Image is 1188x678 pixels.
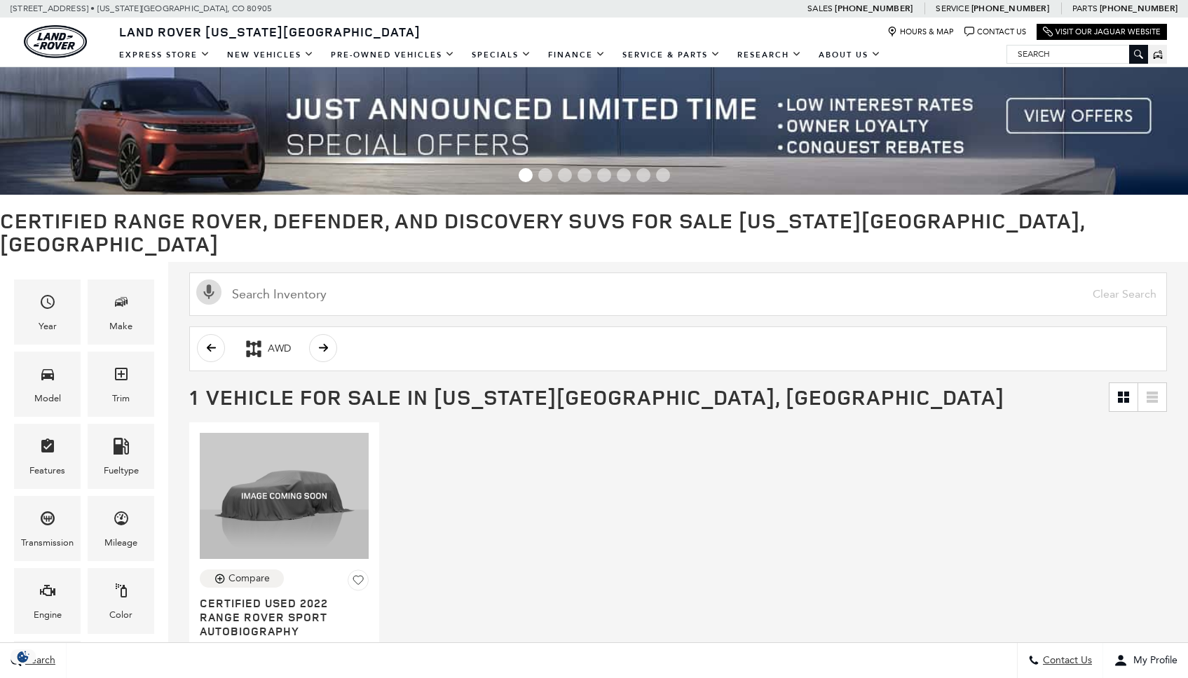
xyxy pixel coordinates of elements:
div: Year [39,319,57,334]
span: Service [936,4,969,13]
span: Sales [807,4,833,13]
button: Open user profile menu [1103,643,1188,678]
a: Contact Us [964,27,1026,37]
div: ColorColor [88,568,154,633]
section: Click to Open Cookie Consent Modal [7,649,39,664]
a: Finance [540,43,614,67]
div: Color [109,607,132,623]
span: Color [113,579,130,607]
div: Model [34,391,61,406]
span: Model [39,362,56,391]
a: Pre-Owned Vehicles [322,43,463,67]
div: AWD [268,343,291,355]
a: land-rover [24,25,87,58]
a: [PHONE_NUMBER] [971,3,1049,14]
img: Opt-Out Icon [7,649,39,664]
div: Fueltype [104,463,139,478]
span: Fueltype [113,434,130,463]
div: Transmission [21,535,74,551]
img: Land Rover [24,25,87,58]
span: Trim [113,362,130,391]
button: scroll right [309,334,337,362]
a: About Us [810,43,889,67]
a: Land Rover [US_STATE][GEOGRAPHIC_DATA] [111,23,429,40]
div: ModelModel [14,352,81,417]
span: Go to slide 2 [538,168,552,182]
span: Transmission [39,506,56,535]
span: Go to slide 6 [617,168,631,182]
button: Save Vehicle [348,569,369,596]
input: Search [1007,46,1147,62]
div: Make [109,319,132,334]
div: Engine [34,607,62,623]
span: Go to slide 7 [636,168,650,182]
span: Range Rover Sport Autobiography [200,610,358,638]
span: Land Rover [US_STATE][GEOGRAPHIC_DATA] [119,23,421,40]
span: Mileage [113,506,130,535]
img: 2022 LAND ROVER Range Rover Sport Autobiography [200,433,369,560]
span: Features [39,434,56,463]
button: AWDAWD [235,334,299,364]
a: Service & Parts [614,43,729,67]
div: MakeMake [88,279,154,345]
button: scroll left [197,334,225,362]
input: Search Inventory [189,272,1167,316]
a: [PHONE_NUMBER] [835,3,913,14]
a: Certified Used 2022Range Rover Sport Autobiography [200,596,369,638]
span: Go to slide 1 [519,168,533,182]
a: Specials [463,43,540,67]
span: My Profile [1128,655,1177,667]
div: YearYear [14,279,81,345]
svg: Click to toggle on voice search [196,279,221,305]
a: New Vehicles [219,43,322,67]
button: Compare Vehicle [200,569,284,588]
div: TrimTrim [88,352,154,417]
span: Parts [1072,4,1098,13]
div: Mileage [104,535,137,551]
div: Compare [228,572,270,585]
span: Make [113,290,130,319]
div: FeaturesFeatures [14,424,81,489]
div: Trim [112,391,130,406]
div: EngineEngine [14,568,81,633]
div: MileageMileage [88,496,154,561]
span: Go to slide 3 [558,168,572,182]
nav: Main Navigation [111,43,889,67]
span: Go to slide 5 [597,168,611,182]
span: Contact Us [1039,655,1092,667]
a: Visit Our Jaguar Website [1043,27,1161,37]
span: Year [39,290,56,319]
span: Certified Used 2022 [200,596,358,610]
div: AWD [243,338,264,359]
a: Research [729,43,810,67]
span: 1 Vehicle for Sale in [US_STATE][GEOGRAPHIC_DATA], [GEOGRAPHIC_DATA] [189,382,1004,411]
span: Go to slide 8 [656,168,670,182]
div: FueltypeFueltype [88,424,154,489]
a: [STREET_ADDRESS] • [US_STATE][GEOGRAPHIC_DATA], CO 80905 [11,4,272,13]
a: Hours & Map [887,27,954,37]
span: Engine [39,579,56,607]
a: EXPRESS STORE [111,43,219,67]
span: Go to slide 4 [578,168,592,182]
a: [PHONE_NUMBER] [1100,3,1177,14]
div: TransmissionTransmission [14,496,81,561]
div: Features [29,463,65,478]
